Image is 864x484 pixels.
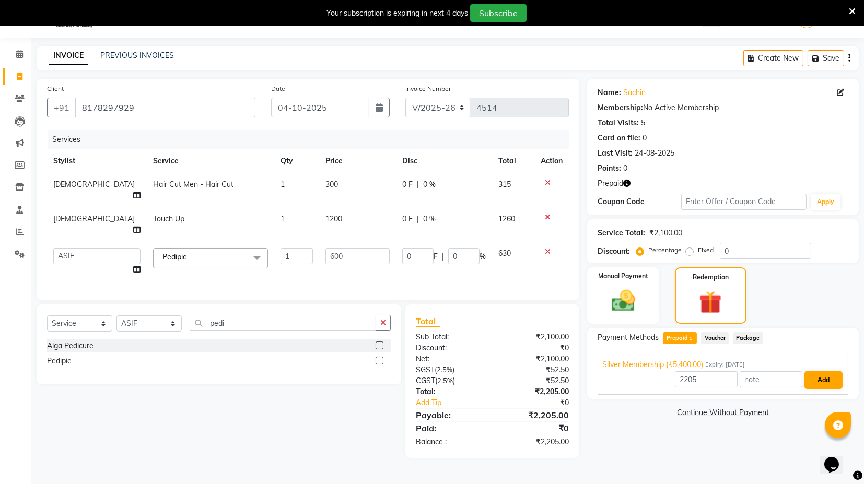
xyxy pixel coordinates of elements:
span: 630 [498,249,511,258]
span: % [480,251,486,262]
div: Total Visits: [598,117,639,128]
div: Balance : [408,436,493,447]
a: Sachin [623,87,646,98]
div: Last Visit: [598,148,633,159]
label: Manual Payment [598,271,648,281]
a: Add Tip [408,397,507,408]
input: Search by Name/Mobile/Email/Code [75,98,255,117]
div: Discount: [598,246,630,257]
span: 315 [498,180,511,189]
span: Pedipie [162,252,187,262]
span: 0 F [402,179,413,190]
div: ( ) [408,364,493,375]
span: Voucher [701,332,729,344]
div: ₹0 [507,397,577,408]
div: Payable: [408,409,493,421]
div: Points: [598,163,621,174]
div: Paid: [408,422,493,434]
div: Card on file: [598,133,640,144]
span: 1260 [498,214,515,223]
div: Service Total: [598,228,645,239]
input: Amount [675,371,738,387]
div: ₹52.50 [493,364,577,375]
div: Total: [408,386,493,397]
span: Expiry: [DATE] [705,360,745,369]
div: Services [48,130,577,149]
th: Disc [396,149,492,173]
span: 1 [688,336,694,342]
span: | [417,179,419,190]
div: ₹0 [493,422,577,434]
span: Touch Up [153,214,184,223]
th: Qty [274,149,319,173]
span: Silver Membership (₹5,400.00) [602,359,703,370]
label: Invoice Number [405,84,451,93]
span: | [442,251,444,262]
th: Action [534,149,569,173]
a: x [187,252,192,262]
a: Continue Without Payment [589,407,857,418]
div: 24-08-2025 [635,148,674,159]
div: ₹2,205.00 [493,436,577,447]
label: Redemption [693,273,729,282]
div: ₹52.50 [493,375,577,386]
button: Add [804,371,843,389]
span: 1 [281,214,285,223]
th: Stylist [47,149,147,173]
iframe: chat widget [820,442,854,474]
a: PREVIOUS INVOICES [100,51,174,60]
button: +91 [47,98,76,117]
div: 0 [643,133,647,144]
div: ₹2,205.00 [493,409,577,421]
span: 2.5% [437,376,453,385]
input: Search or Scan [190,315,376,331]
label: Date [271,84,285,93]
div: Membership: [598,102,643,113]
span: 0 % [423,179,436,190]
span: 300 [325,180,338,189]
a: INVOICE [49,46,88,65]
span: Prepaid [663,332,697,344]
div: 5 [641,117,645,128]
span: Hair Cut Men - Hair Cut [153,180,233,189]
div: 0 [623,163,627,174]
span: [DEMOGRAPHIC_DATA] [53,180,135,189]
span: CGST [416,376,435,385]
label: Fixed [698,245,714,255]
span: 0 % [423,214,436,225]
label: Client [47,84,64,93]
span: Total [416,316,440,327]
div: Your subscription is expiring in next 4 days [326,8,468,19]
span: SGST [416,365,435,374]
div: Discount: [408,343,493,353]
div: ( ) [408,375,493,386]
span: Package [733,332,763,344]
span: 2.5% [437,365,452,374]
th: Service [147,149,274,173]
button: Subscribe [470,4,527,22]
button: Apply [811,194,840,210]
span: 1200 [325,214,342,223]
div: ₹2,100.00 [649,228,682,239]
div: Alga Pedicure [47,340,94,351]
div: Coupon Code [598,196,681,207]
span: 0 F [402,214,413,225]
button: Create New [743,50,803,66]
span: Prepaid [598,178,623,189]
span: 1 [281,180,285,189]
div: ₹2,205.00 [493,386,577,397]
th: Price [319,149,396,173]
button: Save [808,50,844,66]
img: _cash.svg [604,287,643,314]
th: Total [492,149,534,173]
span: Payment Methods [598,332,659,343]
div: ₹2,100.00 [493,332,577,343]
div: Name: [598,87,621,98]
input: Enter Offer / Coupon Code [681,194,807,210]
span: [DEMOGRAPHIC_DATA] [53,214,135,223]
span: | [417,214,419,225]
div: No Active Membership [598,102,848,113]
input: note [740,371,802,387]
div: ₹0 [493,343,577,353]
label: Percentage [648,245,682,255]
